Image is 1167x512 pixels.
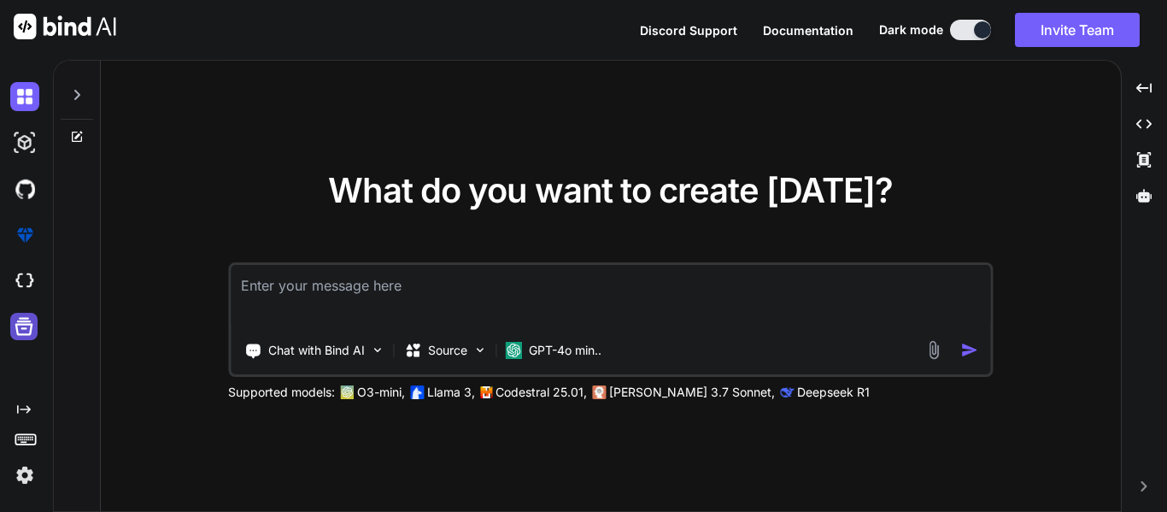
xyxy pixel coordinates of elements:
[328,169,893,211] span: What do you want to create [DATE]?
[505,342,522,359] img: GPT-4o mini
[410,385,424,399] img: Llama2
[10,267,39,296] img: cloudideIcon
[428,342,467,359] p: Source
[472,343,487,357] img: Pick Models
[10,174,39,203] img: githubDark
[228,384,335,401] p: Supported models:
[370,343,384,357] img: Pick Tools
[609,384,775,401] p: [PERSON_NAME] 3.7 Sonnet,
[780,385,794,399] img: claude
[640,23,737,38] span: Discord Support
[340,385,354,399] img: GPT-4
[879,21,943,38] span: Dark mode
[480,386,492,398] img: Mistral-AI
[10,221,39,250] img: premium
[924,340,943,360] img: attachment
[592,385,606,399] img: claude
[763,21,853,39] button: Documentation
[1015,13,1140,47] button: Invite Team
[10,82,39,111] img: darkChat
[10,128,39,157] img: darkAi-studio
[960,341,978,359] img: icon
[763,23,853,38] span: Documentation
[427,384,475,401] p: Llama 3,
[268,342,365,359] p: Chat with Bind AI
[496,384,587,401] p: Codestral 25.01,
[357,384,405,401] p: O3-mini,
[529,342,601,359] p: GPT-4o min..
[640,21,737,39] button: Discord Support
[10,461,39,490] img: settings
[797,384,870,401] p: Deepseek R1
[14,14,116,39] img: Bind AI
